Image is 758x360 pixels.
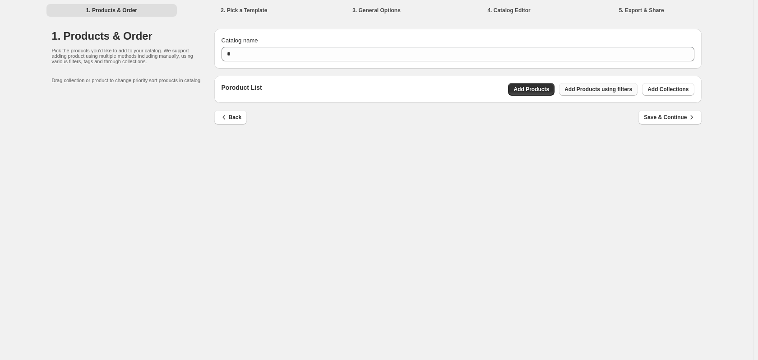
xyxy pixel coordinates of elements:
p: Pick the products you'd like to add to your catalog. We support adding product using multiple met... [52,48,196,64]
span: Catalog name [222,37,258,44]
button: Save & Continue [638,110,701,125]
span: Save & Continue [644,113,696,122]
button: Add Products [508,83,555,96]
span: Add Products using filters [564,86,632,93]
span: Back [220,113,242,122]
p: Drag collection or product to change priority sort products in catalog [52,78,214,83]
h1: 1. Products & Order [52,29,214,43]
button: Add Collections [642,83,694,96]
button: Add Products using filters [559,83,638,96]
span: Add Collections [647,86,689,93]
button: Back [214,110,247,125]
p: Poroduct List [222,83,262,96]
span: Add Products [513,86,549,93]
